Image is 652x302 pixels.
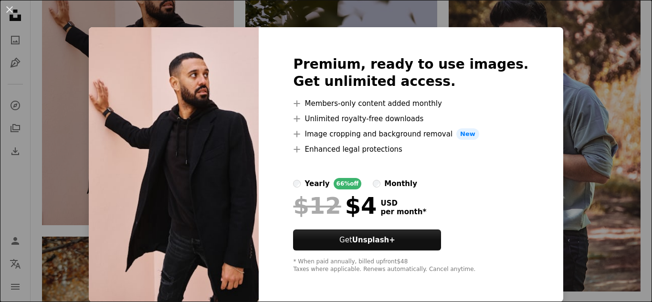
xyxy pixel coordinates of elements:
span: New [456,128,479,140]
div: * When paid annually, billed upfront $48 Taxes where applicable. Renews automatically. Cancel any... [293,258,528,273]
li: Enhanced legal protections [293,144,528,155]
h2: Premium, ready to use images. Get unlimited access. [293,56,528,90]
strong: Unsplash+ [352,236,395,244]
input: monthly [373,180,380,187]
span: USD [380,199,426,208]
div: $4 [293,193,377,218]
div: 66% off [334,178,362,189]
div: monthly [384,178,417,189]
li: Image cropping and background removal [293,128,528,140]
li: Members-only content added monthly [293,98,528,109]
div: yearly [305,178,329,189]
input: yearly66%off [293,180,301,187]
img: premium_photo-1675130119382-6f891206f406 [89,27,259,302]
button: GetUnsplash+ [293,229,441,250]
span: per month * [380,208,426,216]
span: $12 [293,193,341,218]
li: Unlimited royalty-free downloads [293,113,528,125]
